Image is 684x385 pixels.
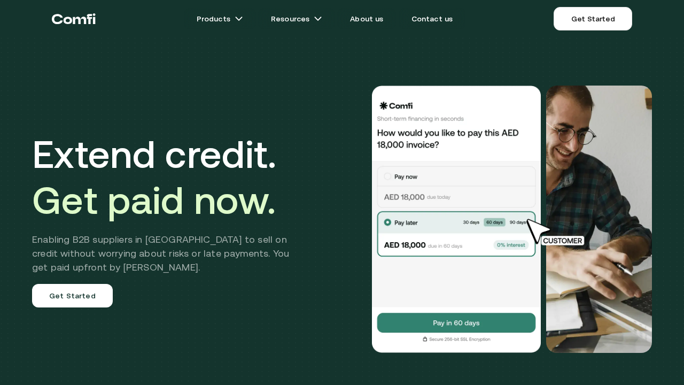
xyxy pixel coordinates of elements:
a: About us [337,8,396,29]
img: cursor [518,217,596,247]
a: Contact us [399,8,466,29]
img: Would you like to pay this AED 18,000.00 invoice? [371,86,542,353]
a: Resourcesarrow icons [258,8,335,29]
img: Would you like to pay this AED 18,000.00 invoice? [546,86,652,353]
img: arrow icons [314,14,322,23]
a: Return to the top of the Comfi home page [52,3,96,35]
h2: Enabling B2B suppliers in [GEOGRAPHIC_DATA] to sell on credit without worrying about risks or lat... [32,233,305,274]
img: arrow icons [235,14,243,23]
a: Productsarrow icons [184,8,256,29]
a: Get Started [554,7,632,30]
a: Get Started [32,284,113,307]
h1: Extend credit. [32,131,305,223]
span: Get paid now. [32,178,276,222]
